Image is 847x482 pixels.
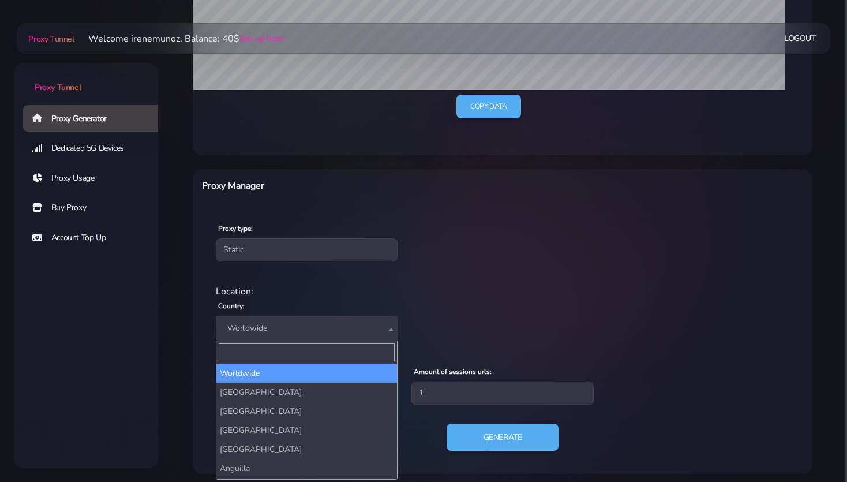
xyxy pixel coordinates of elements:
label: Amount of sessions urls: [414,367,492,377]
label: Country: [218,301,245,311]
a: Buy Proxy [23,195,167,221]
li: Anguilla [216,459,397,478]
a: Dedicated 5G Devices [23,135,167,162]
span: Worldwide [216,316,398,341]
button: Generate [447,424,559,451]
span: Proxy Tunnel [28,33,74,44]
a: Account Top Up [23,225,167,251]
label: Proxy type: [218,223,253,234]
li: [GEOGRAPHIC_DATA] [216,402,397,421]
li: Welcome irenemunoz. Balance: 40$ [74,32,284,46]
a: Proxy Tunnel [14,63,158,94]
div: Location: [209,285,796,298]
a: (top-up here) [239,32,284,44]
li: [GEOGRAPHIC_DATA] [216,383,397,402]
a: Proxy Usage [23,165,167,192]
h6: Proxy Manager [202,178,547,193]
span: Worldwide [223,320,391,337]
li: Worldwide [216,364,397,383]
a: Copy data [456,95,520,118]
a: Proxy Tunnel [26,29,74,48]
li: [GEOGRAPHIC_DATA] [216,440,397,459]
input: Search [219,343,395,361]
iframe: Webchat Widget [791,426,833,468]
a: Proxy Generator [23,105,167,132]
a: Logout [784,28,816,49]
span: Proxy Tunnel [35,82,81,93]
div: Proxy Settings: [209,350,796,364]
li: [GEOGRAPHIC_DATA] [216,421,397,440]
